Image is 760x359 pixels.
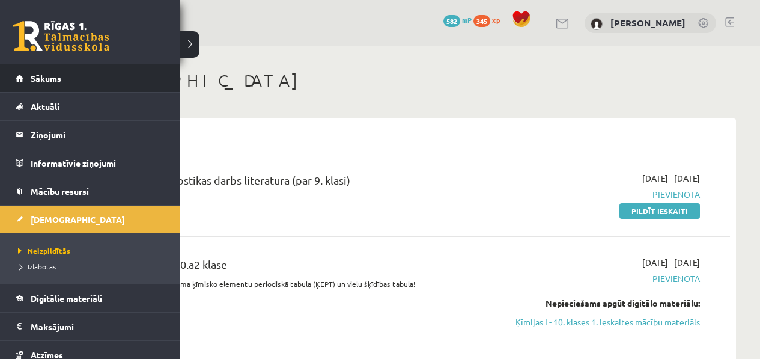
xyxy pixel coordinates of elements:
span: [DEMOGRAPHIC_DATA] [31,214,125,225]
img: Jegors Rogoļevs [591,18,603,30]
span: xp [492,15,500,25]
h1: [DEMOGRAPHIC_DATA] [72,70,736,91]
a: Aktuāli [16,93,165,120]
span: [DATE] - [DATE] [642,172,700,185]
legend: Maksājumi [31,313,165,340]
a: Rīgas 1. Tālmācības vidusskola [13,21,109,51]
span: 582 [443,15,460,27]
legend: Ziņojumi [31,121,165,149]
span: 345 [473,15,490,27]
span: Pievienota [509,272,700,285]
span: Mācību resursi [31,186,89,197]
div: 10.a2 klases diagnostikas darbs literatūrā (par 9. klasi) [90,172,491,194]
span: Sākums [31,73,61,84]
a: Neizpildītās [15,245,168,256]
span: Neizpildītās [15,246,70,256]
a: Mācību resursi [16,177,165,205]
a: Izlabotās [15,261,168,272]
a: Informatīvie ziņojumi [16,149,165,177]
div: Nepieciešams apgūt digitālo materiālu: [509,297,700,310]
a: Ziņojumi [16,121,165,149]
a: Maksājumi [16,313,165,340]
a: [DEMOGRAPHIC_DATA] [16,206,165,233]
div: Ķīmija 1. ieskaite 10.a2 klase [90,256,491,278]
p: Pildot ieskaiti ir nepieciešama ķīmisko elementu periodiskā tabula (ĶEPT) un vielu šķīdības tabula! [90,278,491,289]
a: 582 mP [443,15,472,25]
a: Sākums [16,64,165,92]
span: mP [462,15,472,25]
span: [DATE] - [DATE] [642,256,700,269]
span: Digitālie materiāli [31,293,102,304]
a: Digitālie materiāli [16,284,165,312]
a: Ķīmijas I - 10. klases 1. ieskaites mācību materiāls [509,316,700,328]
span: Pievienota [509,188,700,201]
span: Izlabotās [15,262,56,271]
a: [PERSON_NAME] [610,17,686,29]
legend: Informatīvie ziņojumi [31,149,165,177]
a: Pildīt ieskaiti [619,203,700,219]
a: 345 xp [473,15,506,25]
span: Aktuāli [31,101,59,112]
